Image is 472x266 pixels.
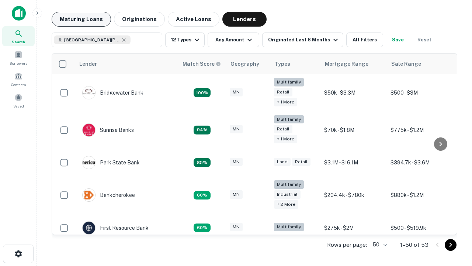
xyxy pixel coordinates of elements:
div: Bridgewater Bank [82,86,143,99]
td: $204.4k - $780k [320,177,387,214]
a: Search [2,26,35,46]
td: $275k - $2M [320,214,387,242]
div: MN [230,223,243,231]
iframe: Chat Widget [435,183,472,219]
div: Retail [274,125,292,133]
div: Matching Properties: 11, hasApolloMatch: undefined [194,126,211,134]
button: Go to next page [445,239,457,251]
img: picture [83,124,95,136]
button: Reset [413,33,436,47]
img: capitalize-icon.png [12,6,26,21]
div: Lender [79,59,97,68]
div: Geography [230,59,259,68]
div: Retail [292,158,310,166]
img: picture [83,156,95,169]
p: Rows per page: [327,241,367,249]
td: $3.1M - $16.1M [320,149,387,177]
td: $394.7k - $3.6M [387,149,453,177]
span: Borrowers [10,60,27,66]
button: Maturing Loans [52,12,111,27]
td: $500 - $3M [387,74,453,112]
button: Originated Last 6 Months [262,33,343,47]
div: Matching Properties: 10, hasApolloMatch: undefined [194,158,211,167]
th: Sale Range [387,54,453,74]
button: All Filters [346,33,383,47]
td: $70k - $1.8M [320,112,387,149]
button: Save your search to get updates of matches that match your search criteria. [386,33,410,47]
a: Contacts [2,69,35,89]
div: + 1 more [274,98,297,106]
div: Originated Last 6 Months [268,35,340,44]
span: [GEOGRAPHIC_DATA][PERSON_NAME], [GEOGRAPHIC_DATA], [GEOGRAPHIC_DATA] [64,37,119,43]
h6: Match Score [183,60,219,68]
div: Matching Properties: 7, hasApolloMatch: undefined [194,224,211,232]
div: Mortgage Range [325,59,368,68]
td: $775k - $1.2M [387,112,453,149]
div: Park State Bank [82,156,140,169]
img: picture [83,86,95,99]
div: First Resource Bank [82,221,149,235]
div: MN [230,125,243,133]
p: 1–50 of 53 [400,241,428,249]
div: Bankcherokee [82,188,135,202]
div: Types [275,59,290,68]
div: Capitalize uses an advanced AI algorithm to match your search with the best lender. The match sco... [183,60,221,68]
td: $50k - $3.3M [320,74,387,112]
img: picture [83,189,95,201]
div: Multifamily [274,78,304,86]
th: Lender [75,54,178,74]
div: Sale Range [391,59,421,68]
th: Types [270,54,320,74]
div: Multifamily [274,223,304,231]
div: + 2 more [274,200,298,209]
button: Originations [114,12,165,27]
a: Saved [2,91,35,110]
div: Multifamily [274,180,304,189]
div: Retail [274,88,292,96]
td: $500 - $519.9k [387,214,453,242]
a: Borrowers [2,48,35,68]
div: MN [230,190,243,199]
div: Matching Properties: 7, hasApolloMatch: undefined [194,191,211,200]
td: $880k - $1.2M [387,177,453,214]
span: Search [12,39,25,45]
th: Capitalize uses an advanced AI algorithm to match your search with the best lender. The match sco... [178,54,226,74]
span: Contacts [11,82,26,88]
div: MN [230,88,243,96]
button: Lenders [222,12,267,27]
div: Multifamily [274,115,304,124]
button: 12 Types [165,33,205,47]
span: Saved [13,103,24,109]
th: Mortgage Range [320,54,387,74]
button: Any Amount [208,33,259,47]
th: Geography [226,54,270,74]
img: picture [83,222,95,234]
div: Land [274,158,291,166]
div: Sunrise Banks [82,123,134,137]
div: + 1 more [274,135,297,143]
div: Industrial [274,190,301,199]
div: Matching Properties: 21, hasApolloMatch: undefined [194,88,211,97]
button: Active Loans [168,12,219,27]
div: 50 [370,239,388,250]
div: MN [230,158,243,166]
